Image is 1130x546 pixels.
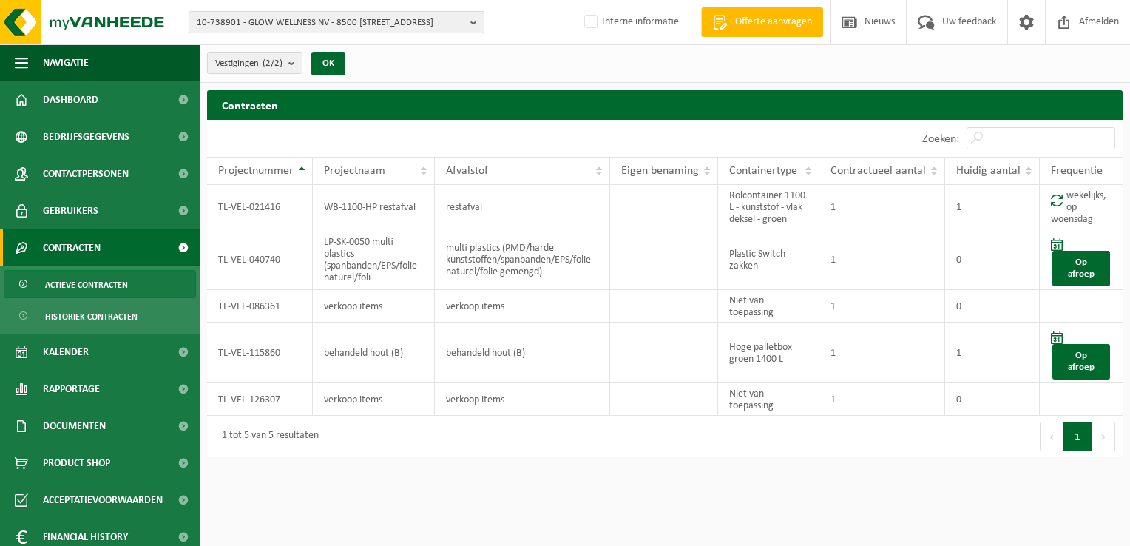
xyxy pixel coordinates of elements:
[1040,422,1063,451] button: Previous
[218,165,294,177] span: Projectnummer
[819,229,945,290] td: 1
[729,165,797,177] span: Containertype
[701,7,823,37] a: Offerte aanvragen
[45,303,138,331] span: Historiek contracten
[45,271,128,299] span: Actieve contracten
[207,185,313,229] td: TL-VEL-021416
[207,90,1123,119] h2: Contracten
[1040,185,1123,229] td: wekelijks, op woensdag
[313,290,435,323] td: verkoop items
[43,445,110,482] span: Product Shop
[435,229,610,290] td: multi plastics (PMD/harde kunststoffen/spanbanden/EPS/folie naturel/folie gemengd)
[718,229,819,290] td: Plastic Switch zakken
[313,323,435,383] td: behandeld hout (B)
[207,323,313,383] td: TL-VEL-115860
[718,383,819,416] td: Niet van toepassing
[313,229,435,290] td: LP-SK-0050 multi plastics (spanbanden/EPS/folie naturel/foli
[324,165,385,177] span: Projectnaam
[819,290,945,323] td: 1
[43,482,163,519] span: Acceptatievoorwaarden
[263,58,282,68] count: (2/2)
[945,383,1040,416] td: 0
[945,185,1040,229] td: 1
[581,11,679,33] label: Interne informatie
[207,229,313,290] td: TL-VEL-040740
[43,118,129,155] span: Bedrijfsgegevens
[819,323,945,383] td: 1
[197,12,464,34] span: 10-738901 - GLOW WELLNESS NV - 8500 [STREET_ADDRESS]
[43,44,89,81] span: Navigatie
[43,155,129,192] span: Contactpersonen
[4,302,196,330] a: Historiek contracten
[1052,344,1110,380] a: Op afroep
[43,371,100,408] span: Rapportage
[1051,165,1103,177] span: Frequentie
[435,185,610,229] td: restafval
[718,323,819,383] td: Hoge palletbox groen 1400 L
[207,383,313,416] td: TL-VEL-126307
[4,270,196,298] a: Actieve contracten
[43,229,101,266] span: Contracten
[207,290,313,323] td: TL-VEL-086361
[718,290,819,323] td: Niet van toepassing
[1092,422,1115,451] button: Next
[718,185,819,229] td: Rolcontainer 1100 L - kunststof - vlak deksel - groen
[945,290,1040,323] td: 0
[313,383,435,416] td: verkoop items
[43,408,106,445] span: Documenten
[215,53,282,75] span: Vestigingen
[207,52,302,74] button: Vestigingen(2/2)
[731,15,816,30] span: Offerte aanvragen
[313,185,435,229] td: WB-1100-HP restafval
[435,323,610,383] td: behandeld hout (B)
[945,229,1040,290] td: 0
[435,290,610,323] td: verkoop items
[43,192,98,229] span: Gebruikers
[189,11,484,33] button: 10-738901 - GLOW WELLNESS NV - 8500 [STREET_ADDRESS]
[311,52,345,75] button: OK
[43,81,98,118] span: Dashboard
[819,185,945,229] td: 1
[956,165,1021,177] span: Huidig aantal
[621,165,699,177] span: Eigen benaming
[819,383,945,416] td: 1
[945,323,1040,383] td: 1
[830,165,926,177] span: Contractueel aantal
[1052,251,1110,286] a: Op afroep
[446,165,488,177] span: Afvalstof
[922,133,959,145] label: Zoeken:
[43,334,89,371] span: Kalender
[435,383,610,416] td: verkoop items
[1063,422,1092,451] button: 1
[214,423,319,450] div: 1 tot 5 van 5 resultaten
